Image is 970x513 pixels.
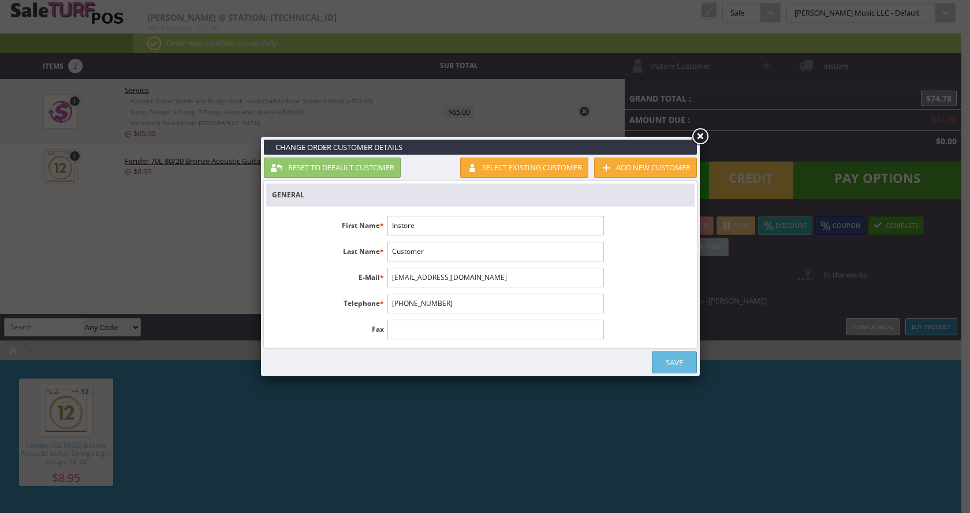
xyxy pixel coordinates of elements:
[460,158,588,178] a: Select existing customer
[271,242,387,257] label: Last Name
[271,216,387,231] label: First Name
[271,268,387,283] label: E-Mail
[264,158,401,178] a: Reset to default customer
[594,158,697,178] a: Add new customer
[652,351,697,373] a: Save
[264,140,697,155] h3: Change Order Customer Details
[271,294,387,309] label: Telephone
[271,320,387,335] label: Fax
[266,184,338,206] a: General
[689,126,710,147] a: Close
